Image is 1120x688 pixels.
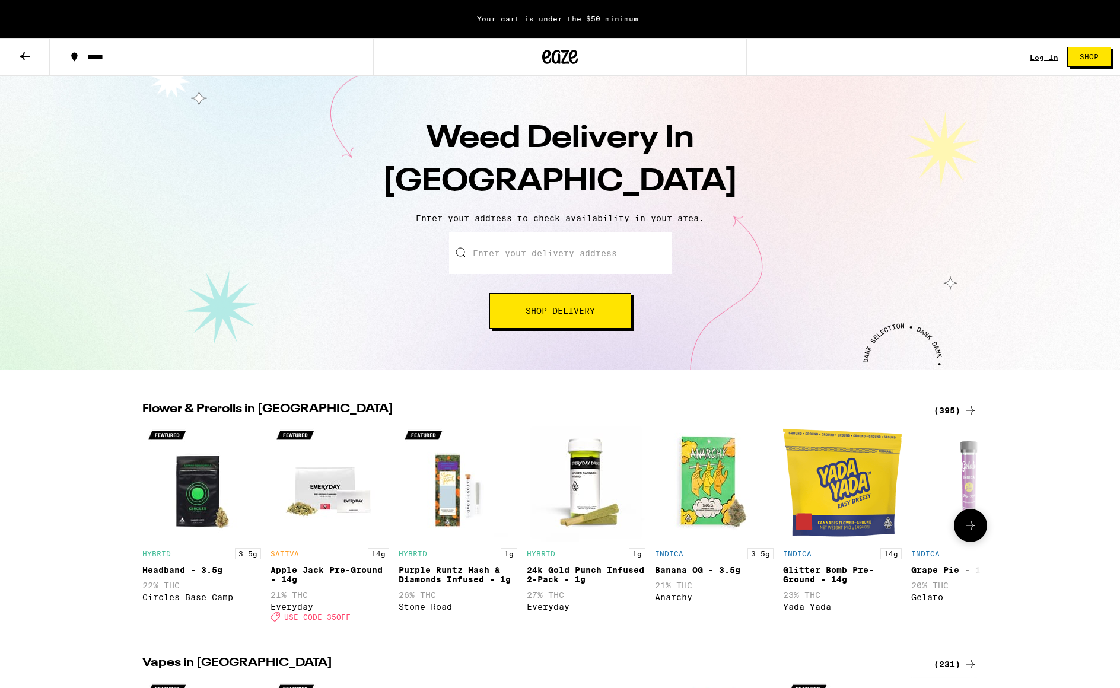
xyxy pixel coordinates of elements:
[489,293,631,329] button: Shop Delivery
[142,593,261,602] div: Circles Base Camp
[142,423,261,628] div: Open page for Headband - 3.5g from Circles Base Camp
[655,423,774,542] img: Anarchy - Banana OG - 3.5g
[1067,47,1111,67] button: Shop
[142,550,171,558] p: HYBRID
[368,548,389,559] p: 14g
[1058,47,1120,67] a: Shop
[655,550,683,558] p: INDICA
[783,550,812,558] p: INDICA
[235,548,261,559] p: 3.5g
[629,548,645,559] p: 1g
[142,581,261,590] p: 22% THC
[934,657,978,671] a: (231)
[501,548,517,559] p: 1g
[783,590,902,600] p: 23% THC
[12,214,1108,223] p: Enter your address to check availability in your area.
[271,423,389,542] img: Everyday - Apple Jack Pre-Ground - 14g
[399,550,427,558] p: HYBRID
[142,565,261,575] div: Headband - 3.5g
[271,423,389,628] div: Open page for Apple Jack Pre-Ground - 14g from Everyday
[527,550,555,558] p: HYBRID
[399,423,517,628] div: Open page for Purple Runtz Hash & Diamonds Infused - 1g from Stone Road
[655,565,774,575] div: Banana OG - 3.5g
[655,423,774,628] div: Open page for Banana OG - 3.5g from Anarchy
[880,548,902,559] p: 14g
[142,423,261,542] img: Circles Base Camp - Headband - 3.5g
[655,593,774,602] div: Anarchy
[399,590,517,600] p: 26% THC
[527,565,645,584] div: 24k Gold Punch Infused 2-Pack - 1g
[783,602,902,611] div: Yada Yada
[911,593,1030,602] div: Gelato
[399,565,517,584] div: Purple Runtz Hash & Diamonds Infused - 1g
[449,232,672,274] input: Enter your delivery address
[526,307,595,315] span: Shop Delivery
[527,423,645,628] div: Open page for 24k Gold Punch Infused 2-Pack - 1g from Everyday
[783,423,902,542] img: Yada Yada - Glitter Bomb Pre-Ground - 14g
[142,403,919,418] h2: Flower & Prerolls in [GEOGRAPHIC_DATA]
[783,565,902,584] div: Glitter Bomb Pre-Ground - 14g
[911,581,1030,590] p: 20% THC
[655,581,774,590] p: 21% THC
[1080,53,1099,60] span: Shop
[783,423,902,628] div: Open page for Glitter Bomb Pre-Ground - 14g from Yada Yada
[271,590,389,600] p: 21% THC
[399,602,517,611] div: Stone Road
[911,565,1030,575] div: Grape Pie - 1g
[271,550,299,558] p: SATIVA
[527,590,645,600] p: 27% THC
[142,657,919,671] h2: Vapes in [GEOGRAPHIC_DATA]
[911,423,1030,628] div: Open page for Grape Pie - 1g from Gelato
[352,117,768,204] h1: Weed Delivery In
[934,403,978,418] a: (395)
[383,167,738,198] span: [GEOGRAPHIC_DATA]
[747,548,774,559] p: 3.5g
[1030,53,1058,61] a: Log In
[271,602,389,611] div: Everyday
[399,423,517,542] img: Stone Road - Purple Runtz Hash & Diamonds Infused - 1g
[284,613,351,620] span: USE CODE 35OFF
[527,602,645,611] div: Everyday
[911,550,940,558] p: INDICA
[271,565,389,584] div: Apple Jack Pre-Ground - 14g
[911,423,1030,542] img: Gelato - Grape Pie - 1g
[527,423,645,542] img: Everyday - 24k Gold Punch Infused 2-Pack - 1g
